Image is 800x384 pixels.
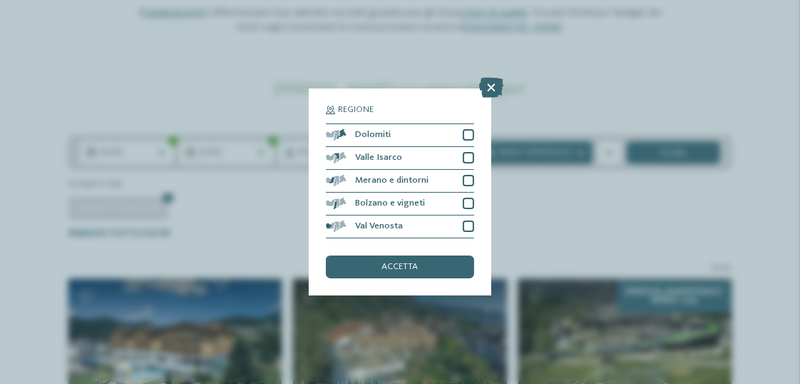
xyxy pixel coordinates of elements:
span: Valle Isarco [355,153,402,163]
span: Val Venosta [355,222,403,231]
span: accetta [382,263,419,272]
span: Dolomiti [355,131,391,140]
span: Bolzano e vigneti [355,199,425,208]
span: Merano e dintorni [355,176,429,186]
span: Regione [338,106,374,115]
